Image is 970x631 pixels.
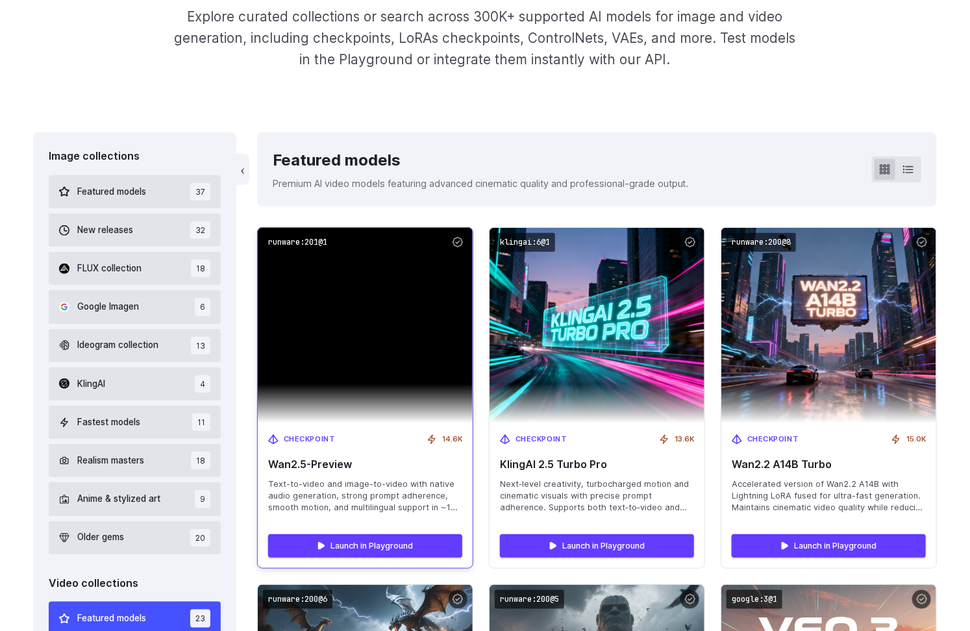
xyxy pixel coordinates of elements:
span: 6 [195,298,210,315]
span: New releases [77,223,133,238]
span: Checkpoint [516,434,567,445]
span: 32 [190,221,210,239]
a: Launch in Playground [732,534,926,558]
code: klingai:6@1 [495,233,555,252]
span: Featured models [77,612,146,626]
span: Wan2.5-Preview [268,458,462,471]
span: 37 [190,183,210,201]
span: Older gems [77,530,124,545]
span: 23 [190,610,210,627]
span: Ideogram collection [77,338,158,353]
span: FLUX collection [77,262,142,276]
button: Anime & stylized art 9 [49,482,221,515]
span: 18 [191,260,210,277]
code: runware:201@1 [263,233,332,252]
img: KlingAI 2.5 Turbo Pro [490,228,704,423]
div: Featured models [273,148,689,173]
button: KlingAI 4 [49,367,221,401]
span: Wan2.2 A14B Turbo [732,458,926,471]
p: Explore curated collections or search across 300K+ supported AI models for image and video genera... [169,6,801,71]
span: Checkpoint [284,434,336,445]
a: Launch in Playground [268,534,462,558]
img: Wan2.2 A14B Turbo [721,228,936,423]
span: 4 [195,375,210,393]
span: Realism masters [77,454,144,468]
div: Video collections [49,575,221,592]
span: Anime & stylized art [77,492,160,506]
span: 15.0K [906,434,926,445]
button: Ideogram collection 13 [49,329,221,362]
span: 14.6K [442,434,462,445]
button: Google Imagen 6 [49,290,221,323]
button: Featured models 37 [49,175,221,208]
div: Image collections [49,148,221,165]
span: Google Imagen [77,300,139,314]
span: 11 [192,414,210,431]
span: 9 [195,490,210,508]
a: Launch in Playground [500,534,694,558]
span: Next‑level creativity, turbocharged motion and cinematic visuals with precise prompt adherence. S... [500,478,694,513]
span: Fastest models [77,415,140,430]
code: runware:200@6 [263,590,332,609]
span: 13 [191,337,210,354]
span: 13.6K [675,434,694,445]
span: Accelerated version of Wan2.2 A14B with Lightning LoRA fused for ultra-fast generation. Maintains... [732,478,926,513]
button: New releases 32 [49,214,221,247]
button: Fastest models 11 [49,406,221,439]
span: KlingAI [77,377,105,391]
span: KlingAI 2.5 Turbo Pro [500,458,694,471]
button: Older gems 20 [49,521,221,554]
span: Checkpoint [747,434,799,445]
code: runware:200@8 [727,233,796,252]
button: ‹ [236,154,249,185]
button: Realism masters 18 [49,444,221,477]
span: 18 [191,452,210,469]
span: Text-to-video and image-to-video with native audio generation, strong prompt adherence, smooth mo... [268,478,462,513]
span: 20 [190,529,210,547]
p: Premium AI video models featuring advanced cinematic quality and professional-grade output. [273,176,689,191]
button: FLUX collection 18 [49,252,221,285]
code: runware:200@5 [495,590,564,609]
span: Featured models [77,185,146,199]
code: google:3@1 [727,590,782,609]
